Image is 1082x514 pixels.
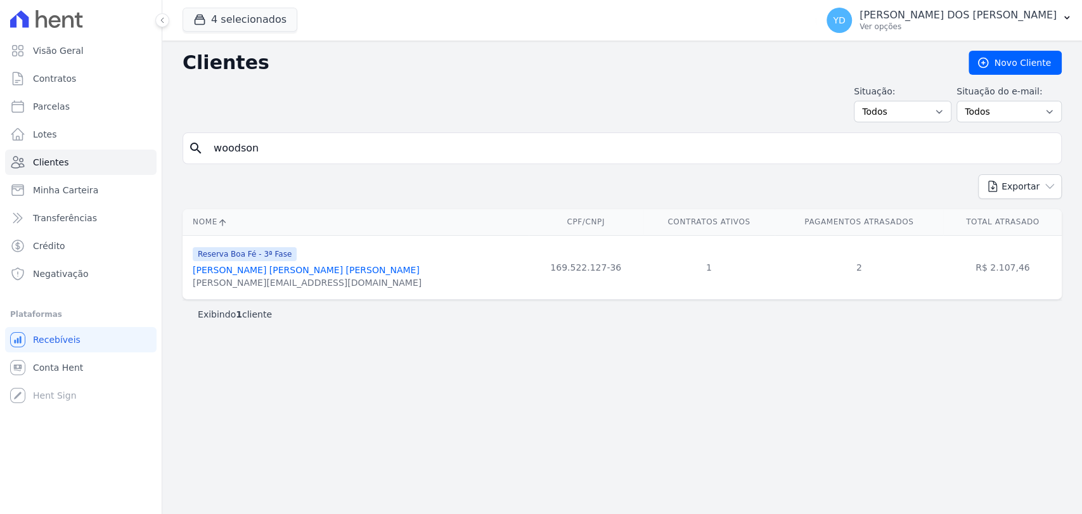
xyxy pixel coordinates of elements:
[193,276,422,289] div: [PERSON_NAME][EMAIL_ADDRESS][DOMAIN_NAME]
[854,85,951,98] label: Situação:
[5,355,157,380] a: Conta Hent
[860,22,1057,32] p: Ver opções
[943,235,1062,299] td: R$ 2.107,46
[643,209,775,235] th: Contratos Ativos
[5,205,157,231] a: Transferências
[33,333,81,346] span: Recebíveis
[969,51,1062,75] a: Novo Cliente
[529,235,643,299] td: 169.522.127-36
[33,240,65,252] span: Crédito
[33,156,68,169] span: Clientes
[33,267,89,280] span: Negativação
[5,177,157,203] a: Minha Carteira
[206,136,1056,161] input: Buscar por nome, CPF ou e-mail
[33,72,76,85] span: Contratos
[943,209,1062,235] th: Total Atrasado
[10,307,151,322] div: Plataformas
[5,233,157,259] a: Crédito
[198,308,272,321] p: Exibindo cliente
[816,3,1082,38] button: YD [PERSON_NAME] DOS [PERSON_NAME] Ver opções
[236,309,242,319] b: 1
[33,184,98,196] span: Minha Carteira
[833,16,845,25] span: YD
[775,235,943,299] td: 2
[5,66,157,91] a: Contratos
[33,128,57,141] span: Lotes
[5,150,157,175] a: Clientes
[33,100,70,113] span: Parcelas
[860,9,1057,22] p: [PERSON_NAME] DOS [PERSON_NAME]
[775,209,943,235] th: Pagamentos Atrasados
[33,44,84,57] span: Visão Geral
[188,141,203,156] i: search
[529,209,643,235] th: CPF/CNPJ
[193,265,420,275] a: [PERSON_NAME] [PERSON_NAME] [PERSON_NAME]
[5,327,157,352] a: Recebíveis
[183,209,529,235] th: Nome
[5,94,157,119] a: Parcelas
[193,247,297,261] span: Reserva Boa Fé - 3ª Fase
[5,38,157,63] a: Visão Geral
[183,8,297,32] button: 4 selecionados
[956,85,1062,98] label: Situação do e-mail:
[643,235,775,299] td: 1
[978,174,1062,199] button: Exportar
[33,212,97,224] span: Transferências
[33,361,83,374] span: Conta Hent
[5,122,157,147] a: Lotes
[183,51,948,74] h2: Clientes
[5,261,157,286] a: Negativação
